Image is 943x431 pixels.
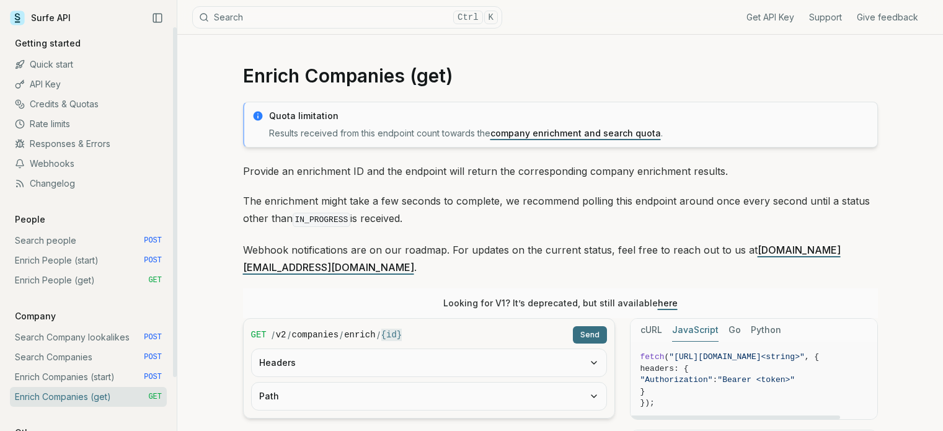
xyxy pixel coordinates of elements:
p: People [10,213,50,226]
span: headers: { [640,364,689,373]
a: Enrich People (get) GET [10,270,167,290]
span: } [640,387,645,396]
a: Changelog [10,174,167,193]
span: fetch [640,352,665,362]
a: here [658,298,678,308]
p: Results received from this endpoint count towards the . [269,127,870,140]
a: Give feedback [857,11,918,24]
a: Enrich People (start) POST [10,251,167,270]
span: / [377,329,380,341]
a: Search people POST [10,231,167,251]
span: POST [144,332,162,342]
button: SearchCtrlK [192,6,502,29]
button: Python [751,319,781,342]
span: "Authorization" [640,375,713,384]
span: : [713,375,718,384]
code: {id} [381,329,402,341]
span: }); [640,398,655,407]
a: Quick start [10,55,167,74]
button: Go [728,319,741,342]
p: Webhook notifications are on our roadmap. For updates on the current status, feel free to reach o... [243,241,878,276]
a: Rate limits [10,114,167,134]
span: / [340,329,343,341]
button: cURL [640,319,662,342]
span: GET [148,392,162,402]
a: Support [809,11,842,24]
span: GET [251,329,267,341]
a: Search Companies POST [10,347,167,367]
p: Provide an enrichment ID and the endpoint will return the corresponding company enrichment results. [243,162,878,180]
span: , { [805,352,819,362]
kbd: Ctrl [453,11,483,24]
span: POST [144,372,162,382]
span: POST [144,352,162,362]
p: The enrichment might take a few seconds to complete, we recommend polling this endpoint around on... [243,192,878,229]
a: API Key [10,74,167,94]
a: Enrich Companies (start) POST [10,367,167,387]
p: Quota limitation [269,110,870,122]
span: / [272,329,275,341]
a: Enrich Companies (get) GET [10,387,167,407]
code: IN_PROGRESS [293,213,351,227]
a: company enrichment and search quota [490,128,661,138]
a: Get API Key [746,11,794,24]
a: Responses & Errors [10,134,167,154]
a: Search Company lookalikes POST [10,327,167,347]
a: Credits & Quotas [10,94,167,114]
p: Looking for V1? It’s deprecated, but still available [443,297,678,309]
span: / [288,329,291,341]
a: Surfe API [10,9,71,27]
span: "Bearer <token>" [717,375,795,384]
a: Webhooks [10,154,167,174]
span: GET [148,275,162,285]
code: v2 [276,329,286,341]
span: POST [144,236,162,246]
button: Headers [252,349,606,376]
h1: Enrich Companies (get) [243,64,878,87]
p: Company [10,310,61,322]
code: companies [292,329,339,341]
button: JavaScript [672,319,719,342]
button: Send [573,326,607,344]
code: enrich [344,329,375,341]
button: Path [252,383,606,410]
span: "[URL][DOMAIN_NAME]<string>" [669,352,804,362]
span: ( [665,352,670,362]
button: Collapse Sidebar [148,9,167,27]
span: POST [144,255,162,265]
kbd: K [484,11,498,24]
p: Getting started [10,37,86,50]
